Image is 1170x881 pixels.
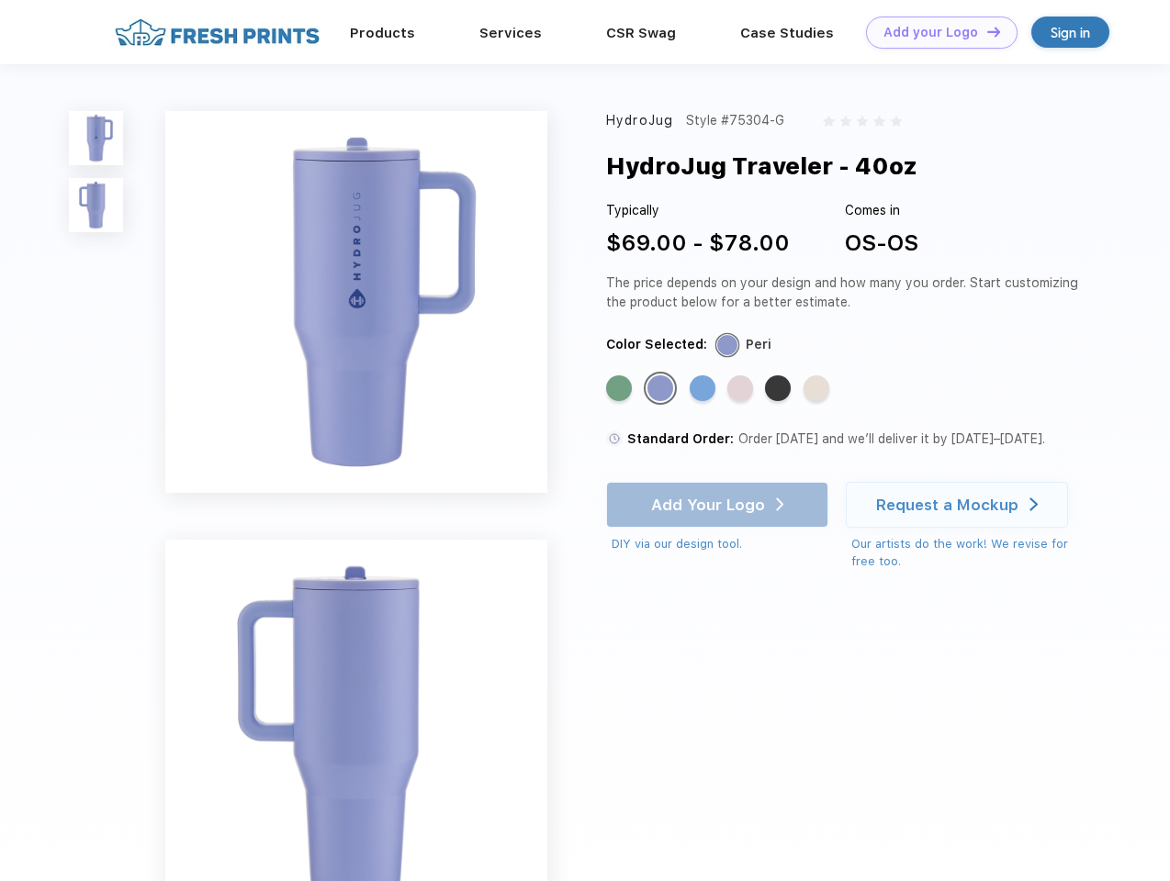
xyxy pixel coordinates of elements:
div: Add your Logo [883,25,978,40]
a: Sign in [1031,17,1109,48]
img: gray_star.svg [823,116,834,127]
div: Typically [606,201,790,220]
img: fo%20logo%202.webp [109,17,325,49]
img: func=resize&h=640 [165,111,547,493]
div: Pink Sand [727,375,753,401]
div: Riptide [690,375,715,401]
div: HydroJug Traveler - 40oz [606,149,917,184]
div: Sign in [1051,22,1090,43]
img: func=resize&h=100 [69,178,123,232]
div: Comes in [845,201,918,220]
div: Peri [647,375,673,401]
img: func=resize&h=100 [69,111,123,165]
span: Standard Order: [627,431,734,446]
div: HydroJug [606,111,673,130]
div: Peri [746,335,771,354]
a: Products [350,25,415,41]
div: Cream [804,375,829,401]
img: gray_star.svg [873,116,884,127]
div: The price depends on your design and how many you order. Start customizing the product below for ... [606,273,1086,312]
img: gray_star.svg [857,116,868,127]
span: Order [DATE] and we’ll deliver it by [DATE]–[DATE]. [738,431,1045,446]
div: Black [765,375,791,401]
div: DIY via our design tool. [612,535,828,553]
img: gray_star.svg [891,116,902,127]
div: Request a Mockup [876,496,1018,514]
img: DT [987,27,1000,37]
div: Style #75304-G [686,111,784,130]
div: OS-OS [845,227,918,260]
div: $69.00 - $78.00 [606,227,790,260]
img: standard order [606,430,623,447]
div: Our artists do the work! We revise for free too. [851,535,1086,571]
div: Sage [606,375,632,401]
img: gray_star.svg [840,116,851,127]
img: white arrow [1029,497,1038,511]
div: Color Selected: [606,335,707,354]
